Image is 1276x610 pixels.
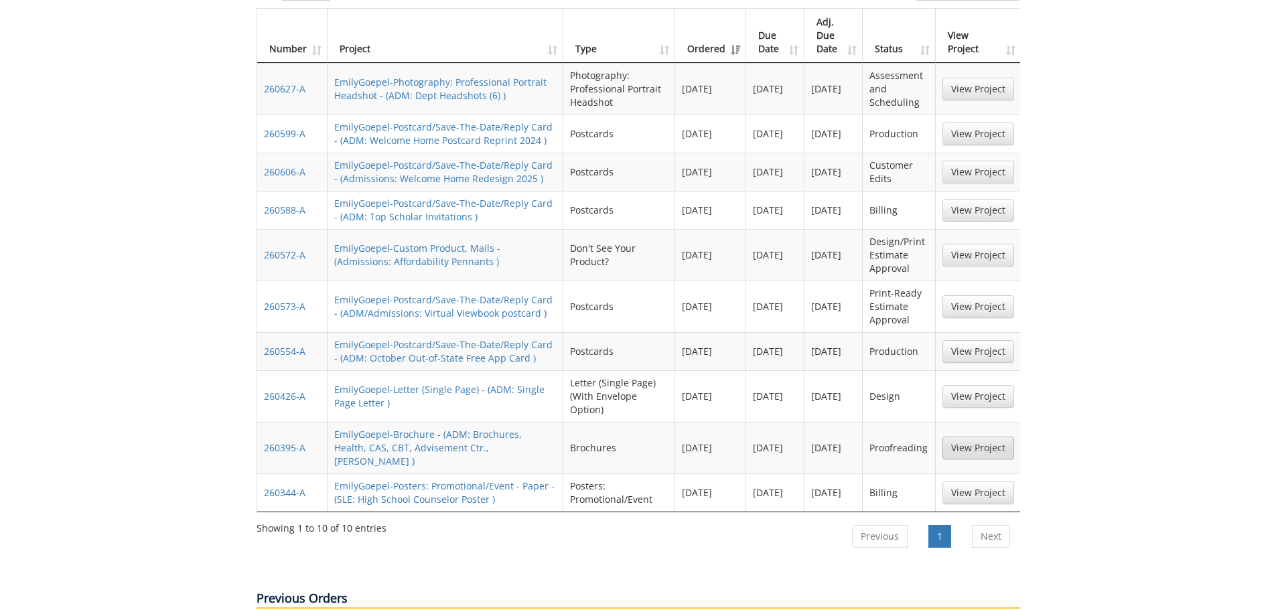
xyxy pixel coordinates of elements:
td: [DATE] [675,191,746,229]
th: Ordered: activate to sort column ascending [675,9,746,63]
a: 260606-A [264,165,305,178]
a: View Project [942,244,1014,266]
td: Design/Print Estimate Approval [863,229,935,281]
td: Assessment and Scheduling [863,63,935,115]
td: Posters: Promotional/Event [563,473,675,512]
a: View Project [942,78,1014,100]
a: View Project [942,481,1014,504]
a: Next [972,525,1010,548]
td: [DATE] [804,115,863,153]
td: Photography: Professional Portrait Headshot [563,63,675,115]
td: Letter (Single Page) (With Envelope Option) [563,370,675,422]
a: 260395-A [264,441,305,454]
td: Billing [863,191,935,229]
th: View Project: activate to sort column ascending [936,9,1021,63]
td: [DATE] [804,281,863,332]
a: View Project [942,199,1014,222]
a: EmilyGoepel-Letter (Single Page) - (ADM: Single Page Letter ) [334,383,545,409]
a: 260573-A [264,300,305,313]
td: [DATE] [746,191,804,229]
th: Type: activate to sort column ascending [563,9,675,63]
td: Postcards [563,281,675,332]
td: [DATE] [675,115,746,153]
a: Previous [852,525,908,548]
td: [DATE] [675,63,746,115]
td: Design [863,370,935,422]
td: [DATE] [746,153,804,191]
td: Print-Ready Estimate Approval [863,281,935,332]
td: [DATE] [804,153,863,191]
th: Number: activate to sort column ascending [257,9,328,63]
a: View Project [942,340,1014,363]
td: [DATE] [675,473,746,512]
td: [DATE] [746,229,804,281]
a: EmilyGoepel-Photography: Professional Portrait Headshot - (ADM: Dept Headshots (6) ) [334,76,547,102]
th: Adj. Due Date: activate to sort column ascending [804,9,863,63]
td: [DATE] [675,422,746,473]
td: Postcards [563,153,675,191]
td: [DATE] [675,370,746,422]
td: [DATE] [746,422,804,473]
td: [DATE] [746,281,804,332]
th: Project: activate to sort column ascending [328,9,564,63]
a: 260599-A [264,127,305,140]
a: EmilyGoepel-Postcard/Save-The-Date/Reply Card - (Admissions: Welcome Home Redesign 2025 ) [334,159,553,185]
a: EmilyGoepel-Custom Product, Mails - (Admissions: Affordability Pennants ) [334,242,500,268]
a: View Project [942,437,1014,459]
td: Production [863,332,935,370]
a: 1 [928,525,951,548]
td: [DATE] [746,332,804,370]
a: 260572-A [264,248,305,261]
td: [DATE] [804,229,863,281]
a: View Project [942,123,1014,145]
td: [DATE] [804,332,863,370]
a: 260588-A [264,204,305,216]
td: [DATE] [804,422,863,473]
th: Status: activate to sort column ascending [863,9,935,63]
td: Billing [863,473,935,512]
td: [DATE] [746,473,804,512]
a: EmilyGoepel-Postcard/Save-The-Date/Reply Card - (ADM/Admissions: Virtual Viewbook postcard ) [334,293,553,319]
td: [DATE] [746,115,804,153]
td: [DATE] [675,153,746,191]
td: Don't See Your Product? [563,229,675,281]
td: [DATE] [746,370,804,422]
a: 260344-A [264,486,305,499]
a: 260627-A [264,82,305,95]
td: [DATE] [804,370,863,422]
a: EmilyGoepel-Brochure - (ADM: Brochures, Health, CAS, CBT, Advisement Ctr., [PERSON_NAME] ) [334,428,522,467]
a: EmilyGoepel-Postcard/Save-The-Date/Reply Card - (ADM: Top Scholar Invitations ) [334,197,553,223]
a: 260554-A [264,345,305,358]
td: [DATE] [746,63,804,115]
a: 260426-A [264,390,305,402]
td: Brochures [563,422,675,473]
a: EmilyGoepel-Posters: Promotional/Event - Paper - (SLE: High School Counselor Poster ) [334,479,555,506]
td: [DATE] [804,191,863,229]
td: Production [863,115,935,153]
td: Customer Edits [863,153,935,191]
a: View Project [942,295,1014,318]
td: [DATE] [675,229,746,281]
a: EmilyGoepel-Postcard/Save-The-Date/Reply Card - (ADM: October Out-of-State Free App Card ) [334,338,553,364]
td: [DATE] [675,281,746,332]
th: Due Date: activate to sort column ascending [746,9,804,63]
td: [DATE] [675,332,746,370]
a: EmilyGoepel-Postcard/Save-The-Date/Reply Card - (ADM: Welcome Home Postcard Reprint 2024 ) [334,121,553,147]
td: Proofreading [863,422,935,473]
td: Postcards [563,115,675,153]
div: Showing 1 to 10 of 10 entries [257,516,386,535]
td: [DATE] [804,63,863,115]
a: View Project [942,161,1014,183]
td: [DATE] [804,473,863,512]
p: Previous Orders [257,590,1020,609]
td: Postcards [563,191,675,229]
a: View Project [942,385,1014,408]
td: Postcards [563,332,675,370]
